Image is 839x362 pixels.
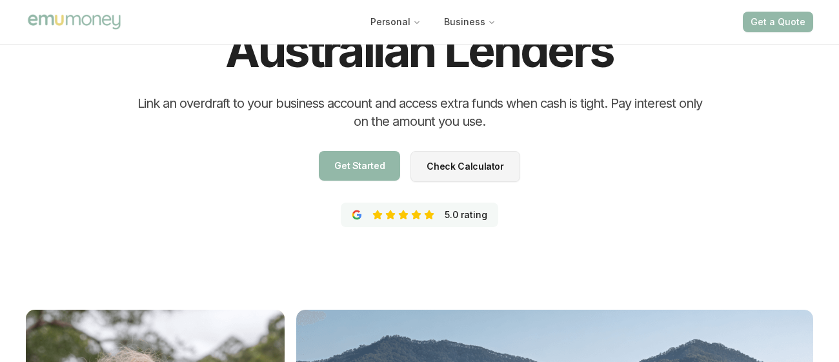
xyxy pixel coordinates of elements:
[26,12,123,31] img: Emu Money
[360,10,431,34] button: Personal
[334,161,385,170] span: Get Started
[445,208,487,221] p: 5.0 rating
[352,210,362,220] img: Emu Money 5 star verified Google Reviews
[319,151,400,181] a: Get Started
[427,162,503,171] span: Check Calculator
[410,151,520,182] a: Check Calculator
[743,12,813,32] button: Get a Quote
[434,10,506,34] button: Business
[130,94,709,130] h2: Link an overdraft to your business account and access extra funds when cash is tight. Pay interes...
